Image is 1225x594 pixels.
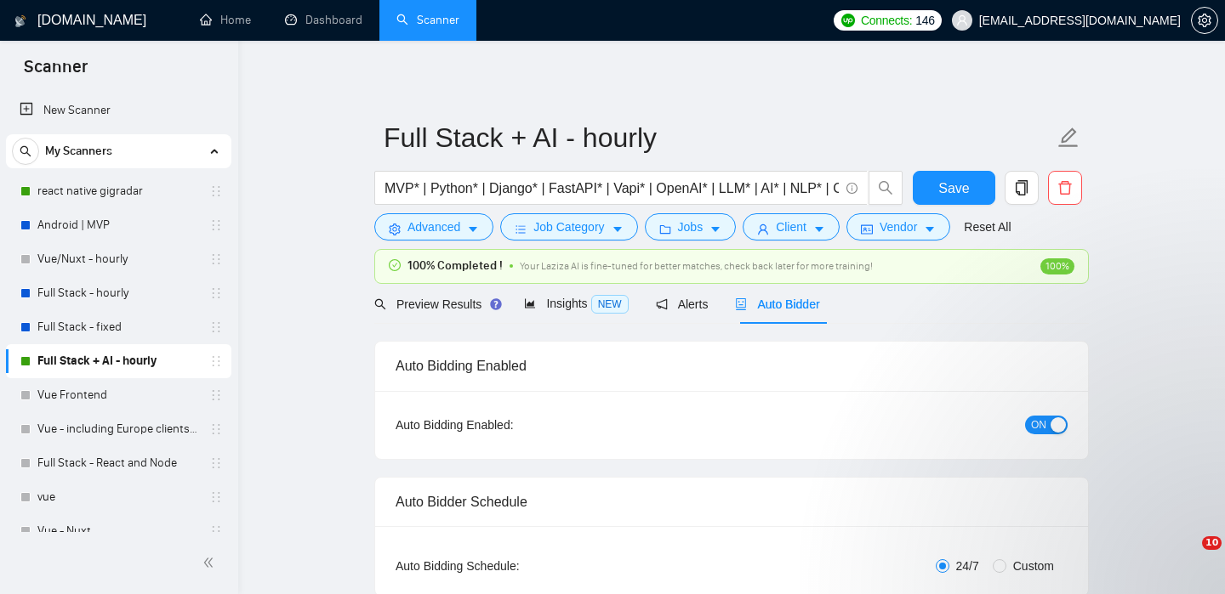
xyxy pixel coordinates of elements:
a: Full Stack + AI - hourly [37,344,199,378]
a: Vue Frontend [37,378,199,412]
a: dashboardDashboard [285,13,362,27]
span: search [869,180,902,195]
div: Tooltip anchor [488,297,504,312]
span: folder [659,223,671,235]
span: Alerts [656,297,709,311]
img: logo [14,8,26,35]
li: New Scanner [6,93,231,127]
span: double-left [202,554,219,571]
span: robot [735,298,747,310]
button: folderJobscaret-down [645,213,737,240]
span: holder [209,184,223,198]
button: idcardVendorcaret-down [846,213,950,240]
span: Auto Bidder [735,297,819,311]
span: area-chart [524,297,536,309]
img: upwork-logo.png [841,14,855,27]
button: setting [1191,7,1218,34]
span: Job Category [533,218,604,236]
button: barsJob Categorycaret-down [500,213,637,240]
span: Your Laziza AI is fine-tuned for better matches, check back later for more training! [520,260,873,272]
span: Insights [524,297,628,310]
span: holder [209,422,223,436]
button: settingAdvancedcaret-down [374,213,493,240]
span: caret-down [709,223,721,235]
button: userClientcaret-down [743,213,840,240]
span: holder [209,286,223,300]
a: Vue/Nuxt - hourly [37,242,199,276]
button: copy [1005,171,1039,205]
span: user [757,223,769,235]
span: setting [389,223,401,235]
a: setting [1191,14,1218,27]
span: search [374,298,386,310]
span: Advanced [407,218,460,236]
span: idcard [861,223,873,235]
a: Vue - including Europe clients | only search title [37,412,199,446]
a: searchScanner [396,13,459,27]
span: holder [209,218,223,232]
a: Full Stack - hourly [37,276,199,310]
span: Connects: [861,11,912,30]
span: My Scanners [45,134,112,168]
span: caret-down [813,223,825,235]
span: Custom [1006,557,1061,575]
span: 10 [1202,536,1222,550]
span: 146 [915,11,934,30]
span: holder [209,524,223,538]
span: caret-down [612,223,624,235]
span: holder [209,456,223,470]
span: search [13,145,38,157]
a: Reset All [964,218,1011,236]
span: Scanner [10,54,101,90]
span: NEW [591,295,629,314]
span: setting [1192,14,1217,27]
span: 100% Completed ! [407,257,503,275]
span: Jobs [678,218,704,236]
span: check-circle [389,259,401,271]
span: holder [209,490,223,504]
button: search [12,138,39,165]
button: Save [913,171,995,205]
a: New Scanner [20,93,218,127]
a: vue [37,480,199,514]
a: Vue - Nuxt [37,514,199,548]
div: Auto Bidder Schedule [396,478,1068,526]
span: user [956,14,968,26]
span: 100% [1040,258,1074,274]
span: caret-down [924,223,936,235]
a: Full Stack - React and Node [37,446,199,480]
div: Auto Bidding Enabled [396,342,1068,390]
span: holder [209,388,223,402]
span: ON [1031,416,1046,434]
span: holder [209,252,223,266]
span: delete [1049,180,1081,195]
button: search [869,171,903,205]
span: edit [1057,127,1080,149]
span: holder [209,354,223,368]
input: Scanner name... [384,116,1054,159]
button: delete [1048,171,1082,205]
span: holder [209,320,223,334]
a: Full Stack - fixed [37,310,199,344]
input: Search Freelance Jobs... [385,178,839,199]
span: Save [938,178,969,199]
span: notification [656,298,668,310]
span: 24/7 [949,557,986,575]
span: copy [1006,180,1038,195]
a: react native gigradar [37,174,199,208]
span: Vendor [880,218,917,236]
span: bars [515,223,527,235]
a: Android | MVP [37,208,199,242]
a: homeHome [200,13,251,27]
span: Preview Results [374,297,497,311]
div: Auto Bidding Schedule: [396,557,619,575]
span: caret-down [467,223,479,235]
div: Auto Bidding Enabled: [396,416,619,434]
span: info-circle [846,183,857,194]
iframe: Intercom live chat [1167,536,1208,577]
span: Client [776,218,806,236]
